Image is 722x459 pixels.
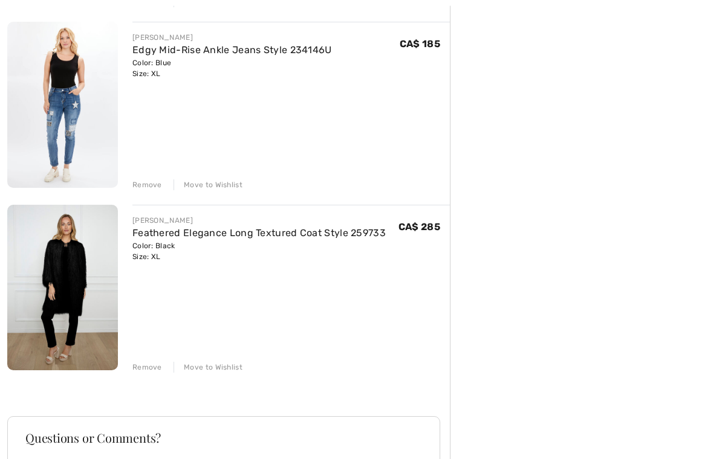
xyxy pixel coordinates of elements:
[7,22,118,188] img: Edgy Mid-Rise Ankle Jeans Style 234146U
[132,58,332,80] div: Color: Blue Size: XL
[398,222,440,233] span: CA$ 285
[132,241,386,263] div: Color: Black Size: XL
[132,180,162,191] div: Remove
[400,39,440,50] span: CA$ 185
[132,33,332,43] div: [PERSON_NAME]
[132,228,386,239] a: Feathered Elegance Long Textured Coat Style 259733
[7,205,118,371] img: Feathered Elegance Long Textured Coat Style 259733
[174,362,242,373] div: Move to Wishlist
[132,45,332,56] a: Edgy Mid-Rise Ankle Jeans Style 234146U
[25,432,422,445] h3: Questions or Comments?
[174,180,242,191] div: Move to Wishlist
[132,216,386,226] div: [PERSON_NAME]
[132,362,162,373] div: Remove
